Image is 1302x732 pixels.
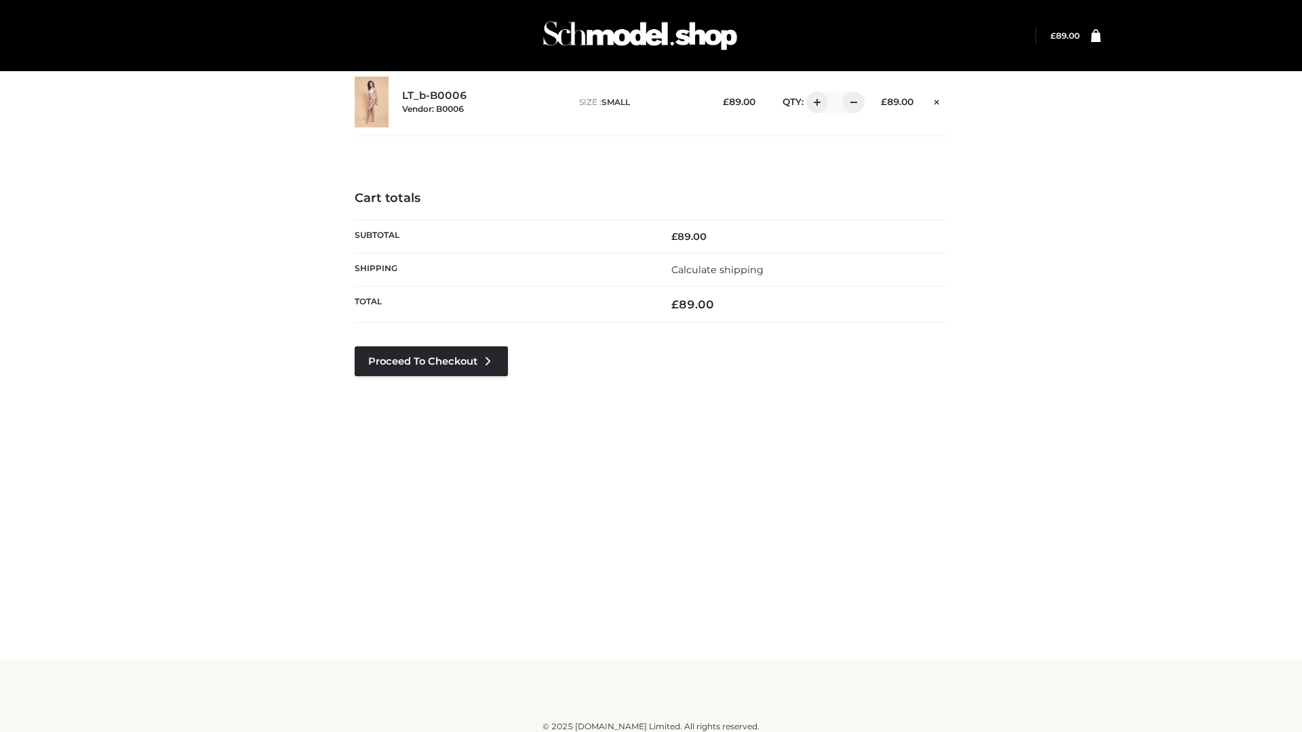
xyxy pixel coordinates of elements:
bdi: 89.00 [671,230,707,243]
span: £ [671,298,679,311]
th: Total [355,287,651,323]
th: Shipping [355,253,651,286]
a: LT_b-B0006 [402,89,467,102]
th: Subtotal [355,220,651,253]
h4: Cart totals [355,191,947,206]
img: Schmodel Admin 964 [538,9,742,62]
a: £89.00 [1050,30,1080,41]
bdi: 89.00 [723,96,755,107]
div: QTY: [769,91,860,113]
span: SMALL [601,97,630,107]
span: £ [881,96,887,107]
a: Proceed to Checkout [355,346,508,376]
p: size : [579,96,702,108]
bdi: 89.00 [671,298,714,311]
bdi: 89.00 [881,96,913,107]
span: £ [671,230,677,243]
a: Calculate shipping [671,264,764,276]
img: LT_b-B0006 - SMALL [355,77,389,127]
span: £ [723,96,729,107]
a: Remove this item [927,91,947,109]
bdi: 89.00 [1050,30,1080,41]
span: £ [1050,30,1056,41]
small: Vendor: B0006 [402,104,464,114]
